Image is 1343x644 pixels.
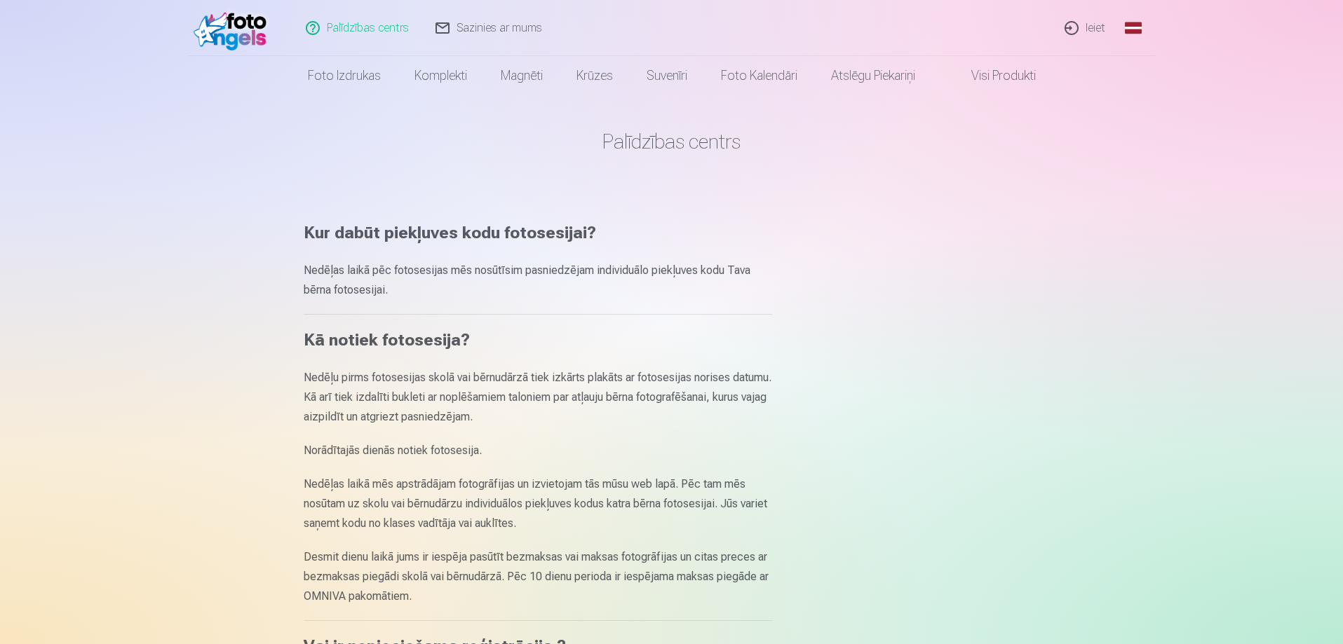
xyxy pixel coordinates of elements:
p: Nedēļu pirms fotosesijas skolā vai bērnudārzā tiek izkārts plakāts ar fotosesijas norises datumu.... [304,368,772,427]
a: Foto kalendāri [704,56,814,95]
a: Visi produkti [932,56,1053,95]
p: Nedēļas laikā pēc fotosesijas mēs nosūtīsim pasniedzējam individuālo piekļuves kodu Tava bērna fo... [304,261,772,300]
a: Suvenīri [630,56,704,95]
a: Komplekti [398,56,484,95]
p: Desmit dienu laikā jums ir iespēja pasūtīt bezmaksas vai maksas fotogrāfijas un citas preces ar b... [304,547,772,606]
a: Atslēgu piekariņi [814,56,932,95]
h1: Palīdzības centrs [304,129,1040,154]
p: Nedēļas laikā mēs apstrādājam fotogrāfijas un izvietojam tās mūsu web lapā. Pēc tam mēs nosūtam u... [304,474,772,533]
a: Foto izdrukas [291,56,398,95]
img: /fa1 [194,6,274,50]
a: Magnēti [484,56,560,95]
p: Norādītajās dienās notiek fotosesija. [304,441,772,460]
a: Krūzes [560,56,630,95]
